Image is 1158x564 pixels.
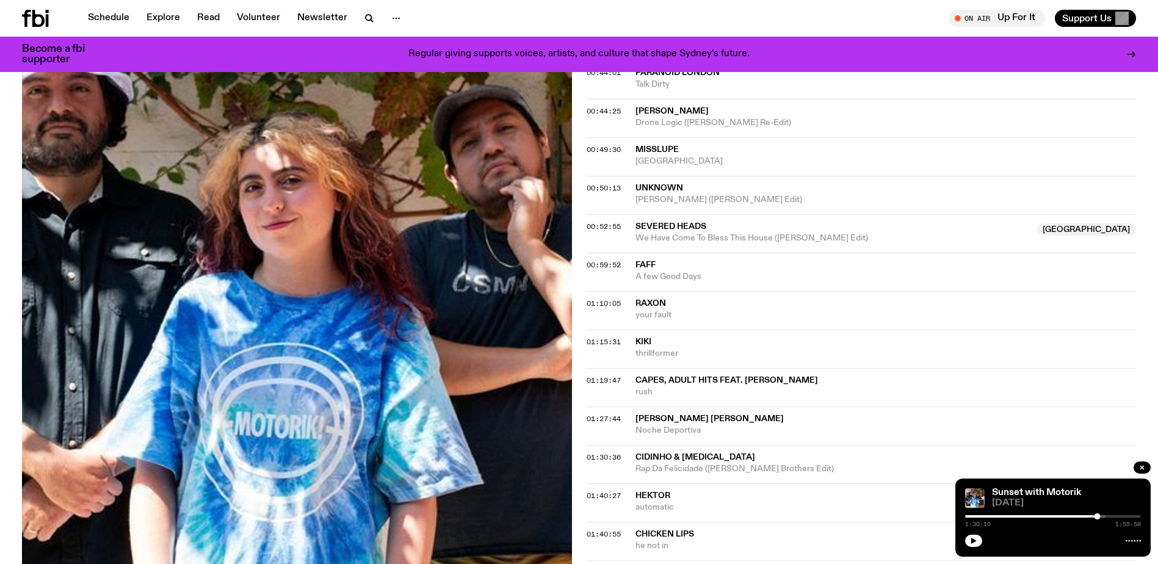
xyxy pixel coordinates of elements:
button: 01:19:47 [587,377,621,384]
button: 01:30:36 [587,454,621,461]
span: 01:30:36 [587,452,621,462]
span: Hektor [635,491,670,500]
span: capes, adult hits feat. [PERSON_NAME] [635,376,818,385]
button: 00:59:52 [587,262,621,269]
span: 01:19:47 [587,375,621,385]
span: Unknown [635,184,683,192]
span: thrillformer [635,348,1137,360]
button: 01:40:27 [587,493,621,499]
span: 01:10:05 [587,298,621,308]
span: Faff [635,261,656,269]
span: Raxon [635,299,666,308]
a: Schedule [81,10,137,27]
span: Talk Dirty [635,79,1137,90]
span: he not in [635,540,1137,552]
span: A few Good Days [635,271,1137,283]
button: On AirUp For It [949,10,1045,27]
a: Read [190,10,227,27]
span: 00:52:55 [587,222,621,231]
span: Noche Deportiva [635,425,1137,436]
h3: Become a fbi supporter [22,44,100,65]
span: MissLupe [635,145,679,154]
span: your fault [635,309,1137,321]
button: 00:50:13 [587,185,621,192]
a: Newsletter [290,10,355,27]
span: [PERSON_NAME] [635,107,709,115]
button: 01:27:44 [587,416,621,422]
span: [DATE] [992,499,1141,508]
button: 01:10:05 [587,300,621,307]
span: 00:44:01 [587,68,621,78]
button: 00:44:25 [587,108,621,115]
span: 00:50:13 [587,183,621,193]
span: Drone Logic ([PERSON_NAME] Re-Edit) [635,117,1137,129]
a: Explore [139,10,187,27]
button: 00:49:30 [587,146,621,153]
button: 00:44:01 [587,70,621,76]
span: [GEOGRAPHIC_DATA] [635,156,1137,167]
span: We Have Come To Bless This House ([PERSON_NAME] Edit) [635,233,1030,244]
span: 00:44:25 [587,106,621,116]
button: 00:52:55 [587,223,621,230]
span: Paranoid London [635,68,720,77]
button: 01:40:55 [587,531,621,538]
span: [PERSON_NAME] ([PERSON_NAME] Edit) [635,194,1137,206]
span: automatic [635,502,1137,513]
span: 01:40:27 [587,491,621,501]
span: 1:59:58 [1115,521,1141,527]
button: 01:15:31 [587,339,621,345]
a: Sunset with Motorik [992,488,1081,497]
span: [GEOGRAPHIC_DATA] [1037,223,1136,236]
a: Volunteer [230,10,288,27]
span: rush [635,386,1137,398]
span: 00:59:52 [587,260,621,270]
button: Support Us [1055,10,1136,27]
span: 01:15:31 [587,337,621,347]
span: 01:40:55 [587,529,621,539]
span: kiki [635,338,651,346]
span: [PERSON_NAME] [PERSON_NAME] [635,414,784,423]
span: 1:30:10 [965,521,991,527]
span: chicken lips [635,530,694,538]
span: 00:49:30 [587,145,621,154]
span: Support Us [1062,13,1112,24]
span: Cidinho & [MEDICAL_DATA] [635,453,755,461]
p: Regular giving supports voices, artists, and culture that shape Sydney’s future. [408,49,750,60]
img: Andrew, Reenie, and Pat stand in a row, smiling at the camera, in dappled light with a vine leafe... [965,488,985,508]
span: severed heads [635,222,706,231]
span: 01:27:44 [587,414,621,424]
span: Rap Da Felicidade ([PERSON_NAME] Brothers Edit) [635,463,1137,475]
